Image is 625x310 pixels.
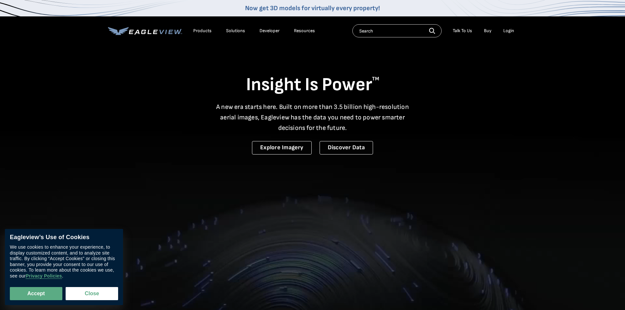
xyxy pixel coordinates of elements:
[294,28,315,34] div: Resources
[503,28,514,34] div: Login
[245,4,380,12] a: Now get 3D models for virtually every property!
[260,28,280,34] a: Developer
[26,273,62,279] a: Privacy Policies
[108,73,517,96] h1: Insight Is Power
[320,141,373,155] a: Discover Data
[10,287,62,300] button: Accept
[226,28,245,34] div: Solutions
[212,102,413,133] p: A new era starts here. Built on more than 3.5 billion high-resolution aerial images, Eagleview ha...
[66,287,118,300] button: Close
[484,28,491,34] a: Buy
[352,24,442,37] input: Search
[193,28,212,34] div: Products
[252,141,312,155] a: Explore Imagery
[453,28,472,34] div: Talk To Us
[10,234,118,241] div: Eagleview’s Use of Cookies
[372,76,379,82] sup: TM
[10,244,118,279] div: We use cookies to enhance your experience, to display customized content, and to analyze site tra...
